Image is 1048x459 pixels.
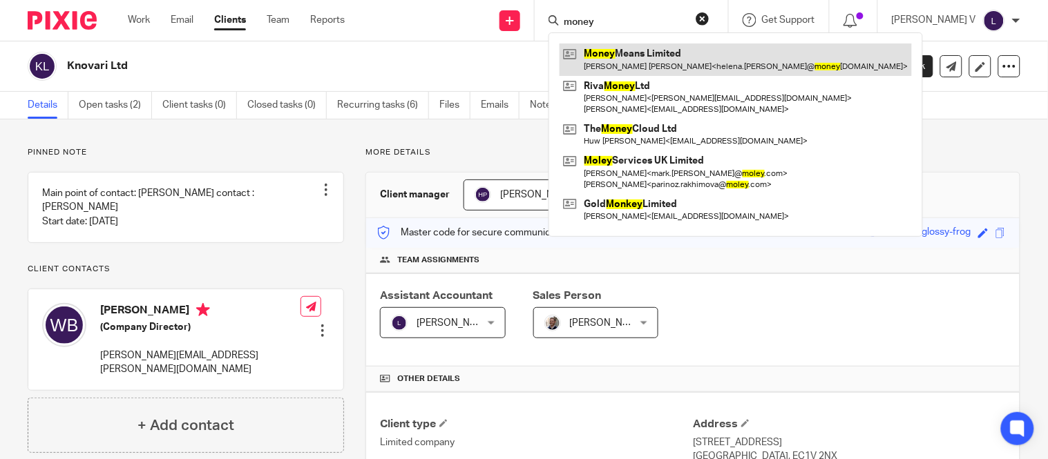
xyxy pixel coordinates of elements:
input: Search [562,17,687,29]
h4: Address [693,417,1006,431]
p: [STREET_ADDRESS] [693,436,1006,449]
span: Get Support [762,15,815,25]
h4: + Add contact [137,415,234,436]
p: Pinned note [28,147,344,158]
h2: Knovari Ltd [67,59,679,73]
span: Assistant Accountant [380,290,493,301]
a: Reports [310,13,345,27]
a: Open tasks (2) [79,92,152,119]
span: Other details [397,373,460,384]
a: Files [439,92,470,119]
a: Clients [214,13,246,27]
p: [PERSON_NAME][EMAIL_ADDRESS][PERSON_NAME][DOMAIN_NAME] [100,349,301,377]
h4: [PERSON_NAME] [100,303,301,320]
span: Team assignments [397,255,479,266]
a: Work [128,13,150,27]
img: svg%3E [42,303,86,347]
p: [PERSON_NAME] V [892,13,976,27]
h5: (Company Director) [100,320,301,334]
a: Closed tasks (0) [247,92,327,119]
img: Pixie [28,11,97,30]
h3: Client manager [380,188,450,202]
a: Details [28,92,68,119]
p: Master code for secure communications and files [377,226,615,240]
img: svg%3E [391,315,408,331]
img: svg%3E [28,52,57,81]
a: Emails [481,92,520,119]
span: [PERSON_NAME] [500,190,576,199]
a: Team [267,13,289,27]
img: svg%3E [475,186,491,203]
p: More details [365,147,1020,158]
a: Client tasks (0) [162,92,237,119]
a: Email [171,13,193,27]
h4: Client type [380,417,693,431]
a: Notes (2) [530,92,580,119]
img: svg%3E [983,10,1005,32]
a: Recurring tasks (6) [337,92,429,119]
p: Limited company [380,436,693,449]
span: Sales Person [533,290,602,301]
p: Client contacts [28,264,344,275]
i: Primary [196,303,210,317]
span: [PERSON_NAME] [570,318,646,328]
button: Clear [696,12,709,26]
span: [PERSON_NAME] V [417,318,501,328]
img: Matt%20Circle.png [544,315,561,331]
